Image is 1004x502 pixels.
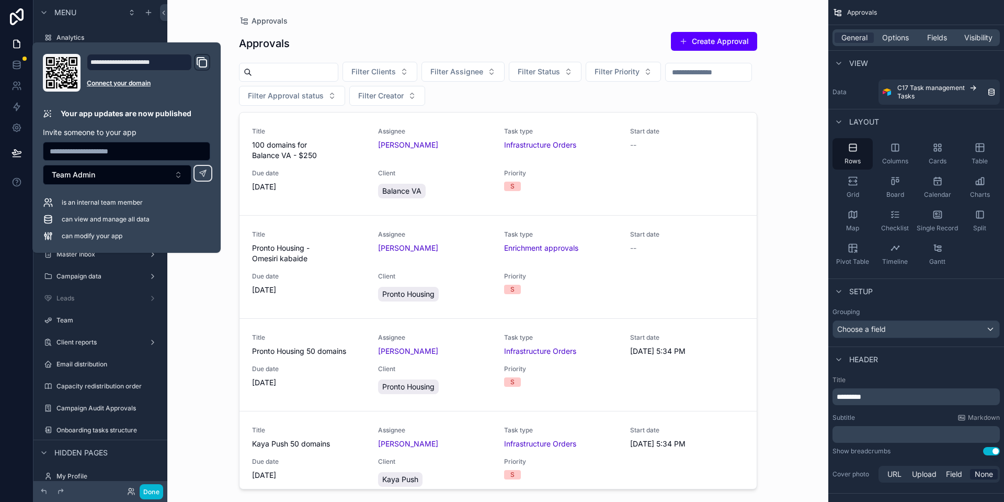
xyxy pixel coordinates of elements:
[56,250,144,259] label: Master Inbox
[832,414,855,422] label: Subtitle
[140,484,163,499] button: Done
[832,138,873,170] button: Rows
[887,469,902,479] span: URL
[847,191,859,199] span: Grid
[40,312,161,329] a: Team
[875,138,915,170] button: Columns
[882,258,908,266] span: Timeline
[87,79,210,87] a: Connect your domain
[917,205,957,237] button: Single Record
[875,205,915,237] button: Checklist
[56,294,144,303] label: Leads
[56,338,144,347] label: Client reports
[43,127,210,138] p: Invite someone to your app
[917,172,957,203] button: Calendar
[960,205,1000,237] button: Split
[929,258,945,266] span: Gantt
[849,117,879,127] span: Layout
[87,54,210,92] div: Domain and Custom Link
[886,191,904,199] span: Board
[875,239,915,270] button: Timeline
[40,468,161,485] a: My Profile
[832,447,891,455] div: Show breadcrumbs
[56,404,159,412] label: Campaign Audit Approvals
[924,191,951,199] span: Calendar
[56,360,159,369] label: Email distribution
[56,382,159,391] label: Capacity redistribution order
[40,290,161,307] a: Leads
[882,157,908,165] span: Columns
[832,239,873,270] button: Pivot Table
[849,286,873,297] span: Setup
[929,157,946,165] span: Cards
[882,32,909,43] span: Options
[878,80,1000,105] a: C17 Task managementTasks
[917,224,958,232] span: Single Record
[62,232,122,240] span: can modify your app
[917,239,957,270] button: Gantt
[832,376,1000,384] label: Title
[56,34,159,42] label: Analytics
[62,215,150,224] span: can view and manage all data
[845,157,861,165] span: Rows
[56,272,144,281] label: Campaign data
[43,165,191,185] button: Select Button
[40,334,161,351] a: Client reports
[832,205,873,237] button: Map
[56,472,159,481] label: My Profile
[881,224,909,232] span: Checklist
[40,246,161,263] a: Master Inbox
[836,258,869,266] span: Pivot Table
[832,426,1000,443] div: scrollable content
[973,224,986,232] span: Split
[897,92,915,101] span: Tasks
[832,388,1000,405] div: scrollable content
[832,320,1000,338] button: Choose a field
[40,378,161,395] a: Capacity redistribution order
[912,469,937,479] span: Upload
[40,400,161,417] a: Campaign Audit Approvals
[975,469,993,479] span: None
[972,157,988,165] span: Table
[52,170,95,180] span: Team Admin
[40,268,161,285] a: Campaign data
[62,198,143,207] span: is an internal team member
[54,7,76,18] span: Menu
[917,138,957,170] button: Cards
[40,29,161,46] a: Analytics
[970,191,990,199] span: Charts
[960,138,1000,170] button: Table
[40,356,161,373] a: Email distribution
[61,108,191,119] p: Your app updates are now published
[847,8,877,17] span: Approvals
[40,422,161,439] a: Onboarding tasks structure
[957,414,1000,422] a: Markdown
[849,58,868,69] span: View
[875,172,915,203] button: Board
[883,88,891,96] img: Airtable Logo
[927,32,947,43] span: Fields
[960,172,1000,203] button: Charts
[56,316,159,325] label: Team
[832,308,860,316] label: Grouping
[964,32,992,43] span: Visibility
[849,354,878,365] span: Header
[968,414,1000,422] span: Markdown
[897,84,965,92] span: C17 Task management
[56,426,159,434] label: Onboarding tasks structure
[832,88,874,96] label: Data
[832,172,873,203] button: Grid
[832,470,874,478] label: Cover photo
[54,448,108,458] span: Hidden pages
[946,469,962,479] span: Field
[833,321,999,338] div: Choose a field
[846,224,859,232] span: Map
[841,32,868,43] span: General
